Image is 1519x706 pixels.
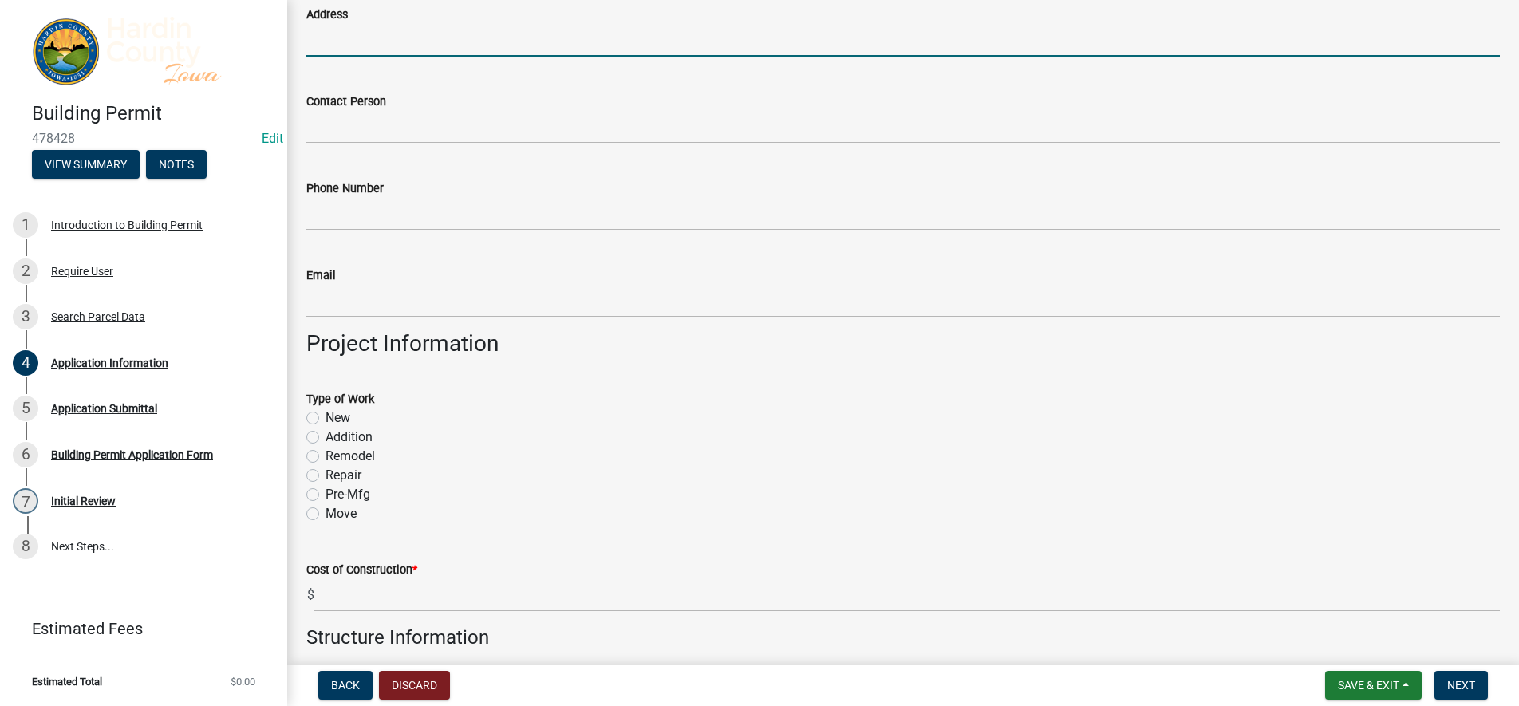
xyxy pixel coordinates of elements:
[325,504,357,523] label: Move
[331,679,360,692] span: Back
[13,613,262,645] a: Estimated Fees
[1447,679,1475,692] span: Next
[146,160,207,172] wm-modal-confirm: Notes
[146,150,207,179] button: Notes
[51,495,116,507] div: Initial Review
[325,485,370,504] label: Pre-Mfg
[306,579,315,612] span: $
[13,534,38,559] div: 8
[13,304,38,329] div: 3
[32,102,274,125] h4: Building Permit
[1338,679,1399,692] span: Save & Exit
[13,350,38,376] div: 4
[325,447,375,466] label: Remodel
[1434,671,1488,700] button: Next
[318,671,373,700] button: Back
[306,183,384,195] label: Phone Number
[231,676,255,687] span: $0.00
[13,396,38,421] div: 5
[13,442,38,467] div: 6
[13,212,38,238] div: 1
[379,671,450,700] button: Discard
[13,488,38,514] div: 7
[51,266,113,277] div: Require User
[325,466,361,485] label: Repair
[32,17,262,85] img: Hardin County, Iowa
[51,357,168,369] div: Application Information
[32,676,102,687] span: Estimated Total
[306,394,374,405] label: Type of Work
[306,10,348,21] label: Address
[306,270,336,282] label: Email
[306,565,417,576] label: Cost of Construction
[51,449,213,460] div: Building Permit Application Form
[306,657,349,672] i: Provide
[51,219,203,231] div: Introduction to Building Permit
[306,626,1500,649] h4: Structure Information
[32,160,140,172] wm-modal-confirm: Summary
[32,150,140,179] button: View Summary
[306,330,1500,357] h3: Project Information
[51,311,145,322] div: Search Parcel Data
[32,131,255,146] span: 478428
[51,403,157,414] div: Application Submittal
[325,408,350,428] label: New
[1325,671,1422,700] button: Save & Exit
[352,657,592,672] i: all information that applies for this project.
[306,97,386,108] label: Contact Person
[262,131,283,146] wm-modal-confirm: Edit Application Number
[13,258,38,284] div: 2
[325,428,373,447] label: Addition
[262,131,283,146] a: Edit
